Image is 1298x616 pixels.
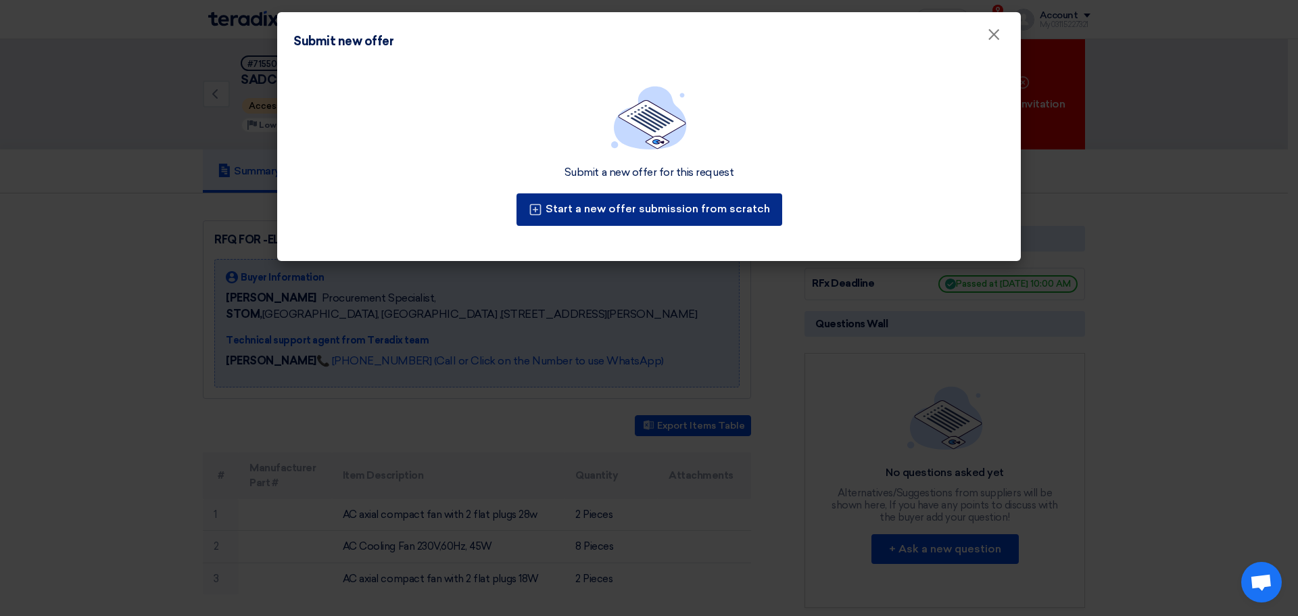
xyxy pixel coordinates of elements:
div: Submit new offer [293,32,393,51]
img: empty_state_list.svg [611,86,687,149]
button: Start a new offer submission from scratch [516,193,782,226]
div: Open chat [1241,562,1282,602]
span: × [987,24,1001,51]
div: Submit a new offer for this request [564,166,734,180]
button: Close [976,22,1011,49]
